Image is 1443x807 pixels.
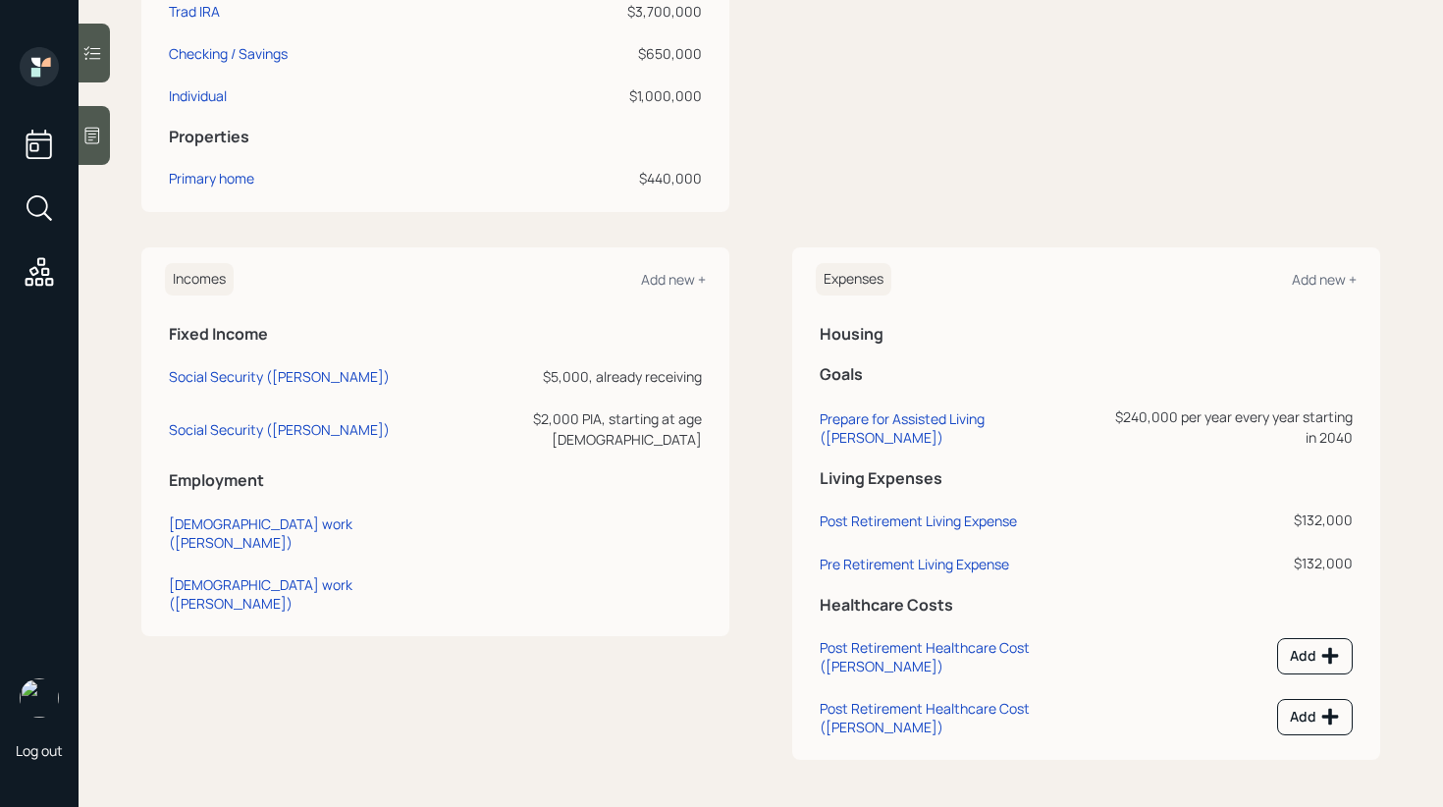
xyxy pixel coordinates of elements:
div: $132,000 [1114,553,1353,573]
h5: Healthcare Costs [820,596,1353,615]
div: Pre Retirement Living Expense [820,555,1009,573]
div: $132,000 [1114,510,1353,530]
div: Individual [169,85,227,106]
h5: Living Expenses [820,469,1353,488]
div: $650,000 [497,43,702,64]
div: Log out [16,741,63,760]
div: $5,000, already receiving [435,366,702,387]
div: Social Security ([PERSON_NAME]) [169,367,390,386]
h5: Employment [169,471,702,490]
h5: Goals [820,365,1353,384]
div: Add [1290,707,1340,726]
div: Post Retirement Healthcare Cost ([PERSON_NAME]) [820,638,1106,675]
div: $2,000 PIA, starting at age [DEMOGRAPHIC_DATA] [435,408,702,450]
div: Add [1290,646,1340,666]
img: retirable_logo.png [20,678,59,718]
div: $440,000 [497,168,702,188]
div: $3,700,000 [497,1,702,22]
div: Prepare for Assisted Living ([PERSON_NAME]) [820,409,1106,447]
div: Add new + [641,270,706,289]
h5: Fixed Income [169,325,702,344]
div: Primary home [169,168,254,188]
div: Post Retirement Living Expense [820,511,1017,530]
h5: Properties [169,128,702,146]
div: Checking / Savings [169,43,288,64]
button: Add [1277,638,1353,674]
div: [DEMOGRAPHIC_DATA] work ([PERSON_NAME]) [169,514,427,552]
div: $1,000,000 [497,85,702,106]
h6: Incomes [165,263,234,296]
div: Social Security ([PERSON_NAME]) [169,420,390,439]
div: Add new + [1292,270,1357,289]
div: [DEMOGRAPHIC_DATA] work ([PERSON_NAME]) [169,575,427,613]
div: $240,000 per year every year starting in 2040 [1114,406,1353,448]
h6: Expenses [816,263,891,296]
div: Trad IRA [169,1,220,22]
button: Add [1277,699,1353,735]
h5: Housing [820,325,1353,344]
div: Post Retirement Healthcare Cost ([PERSON_NAME]) [820,699,1106,736]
